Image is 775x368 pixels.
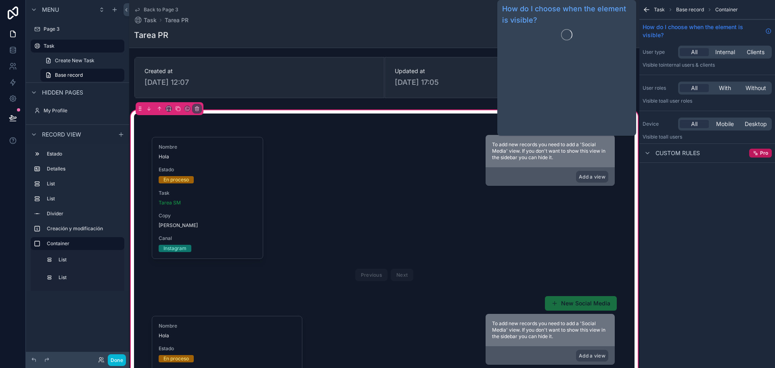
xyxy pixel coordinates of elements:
[656,149,700,157] span: Custom rules
[59,274,119,281] label: List
[643,134,772,140] p: Visible to
[44,107,123,114] label: My Profile
[492,320,605,339] span: To add new records you need to add a 'Social Media' view. If you don't want to show this view in ...
[691,120,697,128] span: All
[134,29,168,41] h1: Tarea PR
[643,23,772,39] a: How do I choose when the element is visible?
[719,84,731,92] span: With
[57,290,98,297] span: Add a new section
[663,98,692,104] span: All user roles
[745,120,767,128] span: Desktop
[676,6,704,13] span: Base record
[144,6,178,13] span: Back to Page 3
[691,84,697,92] span: All
[165,16,189,24] a: Tarea PR
[760,150,768,156] span: Pro
[715,6,738,13] span: Container
[47,225,121,232] label: Creación y modificación
[47,240,118,247] label: Container
[576,350,608,362] button: Add a view
[643,85,675,91] label: User roles
[502,3,631,26] a: How do I choose when the element is visible?
[576,171,608,183] button: Add a view
[47,210,121,217] label: Divider
[31,104,124,117] a: My Profile
[716,120,734,128] span: Mobile
[108,354,126,366] button: Done
[42,130,81,139] span: Record view
[747,48,765,56] span: Clients
[643,23,762,39] span: How do I choose when the element is visible?
[47,151,121,157] label: Estado
[654,6,665,13] span: Task
[643,49,675,55] label: User type
[144,16,157,24] span: Task
[59,257,119,263] label: List
[492,141,605,160] span: To add new records you need to add a 'Social Media' view. If you don't want to show this view in ...
[663,134,682,140] span: all users
[134,16,157,24] a: Task
[643,62,772,68] p: Visible to
[691,48,697,56] span: All
[643,121,675,127] label: Device
[26,144,129,291] div: scrollable content
[47,166,121,172] label: Detalles
[47,196,121,202] label: List
[746,84,766,92] span: Without
[47,181,121,187] label: List
[134,6,178,13] a: Back to Page 3
[663,62,715,68] span: Internal users & clients
[502,44,631,132] iframe: Guide
[715,48,735,56] span: Internal
[42,88,83,97] span: Hidden pages
[643,98,772,104] p: Visible to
